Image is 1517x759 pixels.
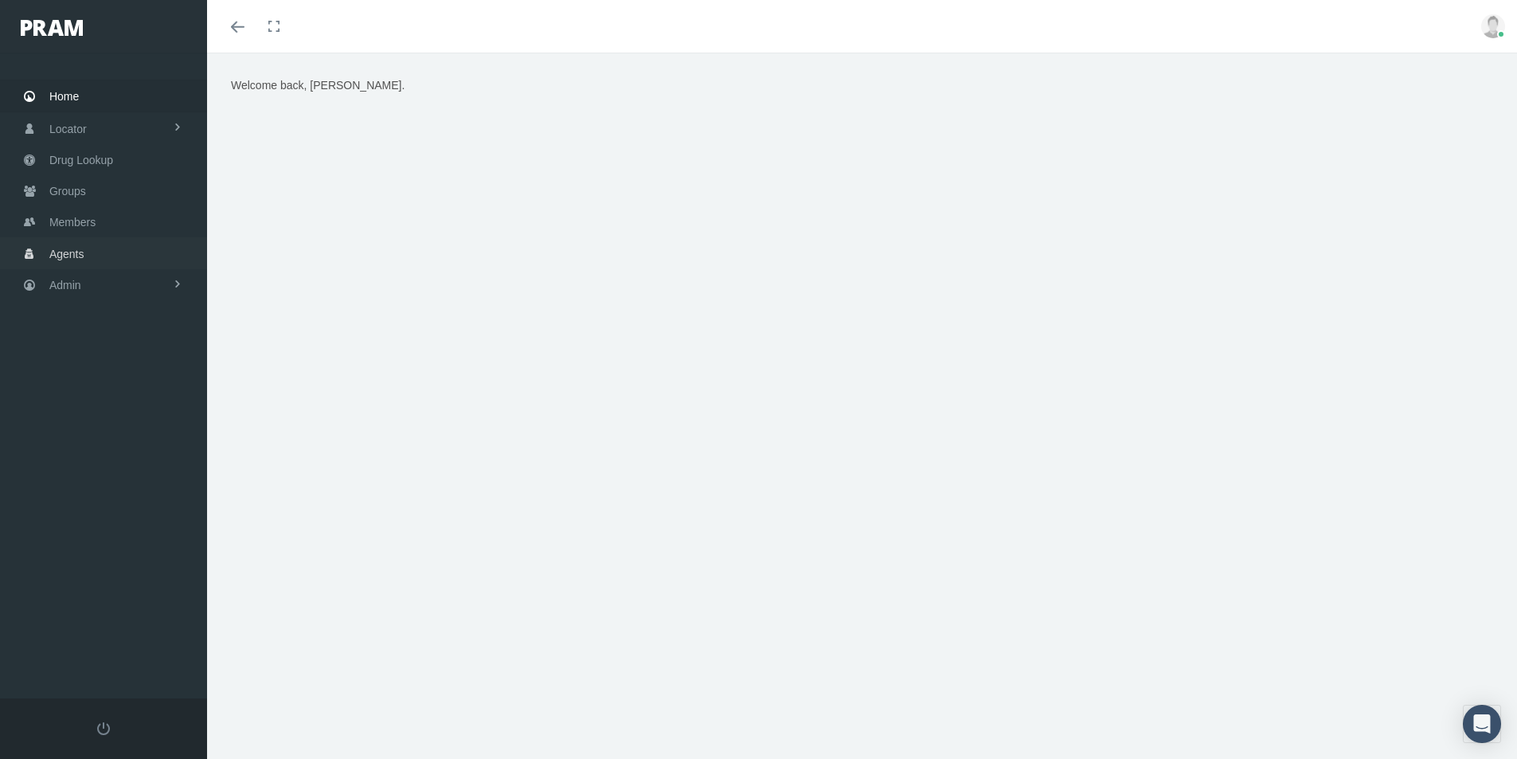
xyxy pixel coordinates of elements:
span: Home [49,81,79,112]
span: Agents [49,239,84,269]
div: Open Intercom Messenger [1463,705,1501,743]
span: Welcome back, [PERSON_NAME]. [231,79,405,92]
span: Locator [49,114,87,144]
span: Admin [49,270,81,300]
span: Members [49,207,96,237]
img: PRAM_20_x_78.png [21,20,83,36]
span: Groups [49,176,86,206]
img: user-placeholder.jpg [1481,14,1505,38]
span: Drug Lookup [49,145,113,175]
